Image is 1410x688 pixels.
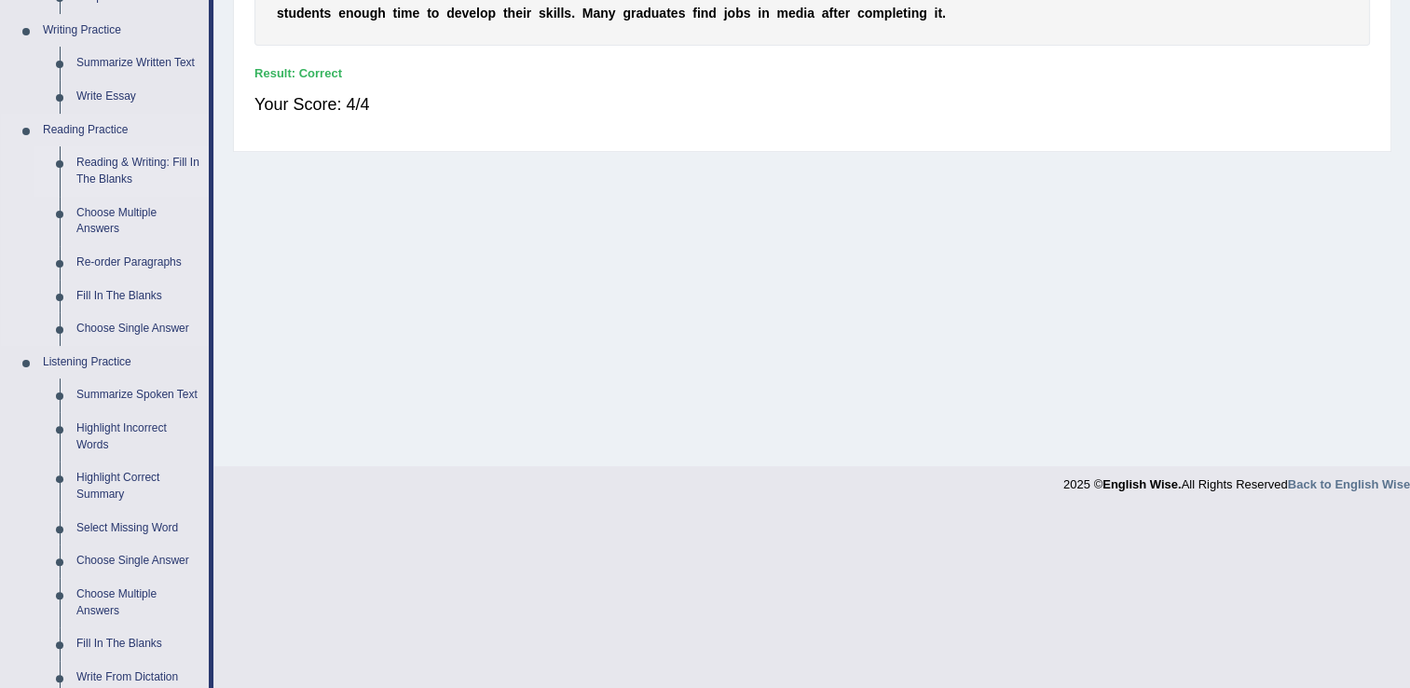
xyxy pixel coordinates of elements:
b: a [807,6,815,21]
b: e [671,6,678,21]
b: t [938,6,942,21]
b: i [523,6,527,21]
b: e [338,6,346,21]
a: Choose Multiple Answers [68,578,209,627]
b: t [392,6,397,21]
b: o [353,6,362,21]
b: l [556,6,560,21]
b: M [582,6,594,21]
b: e [788,6,796,21]
b: p [488,6,497,21]
b: e [304,6,311,21]
a: Choose Multiple Answers [68,197,209,246]
b: n [346,6,354,21]
a: Writing Practice [34,14,209,48]
div: 2025 © All Rights Reserved [1063,466,1410,493]
b: i [697,6,701,21]
b: s [324,6,332,21]
b: y [609,6,616,21]
a: Highlight Incorrect Words [68,412,209,461]
b: s [744,6,751,21]
b: o [865,6,873,21]
b: g [370,6,378,21]
b: e [515,6,523,21]
b: e [413,6,420,21]
b: p [884,6,893,21]
a: Summarize Written Text [68,47,209,80]
a: Summarize Spoken Text [68,378,209,412]
a: Re-order Paragraphs [68,246,209,280]
b: i [803,6,807,21]
b: r [527,6,531,21]
b: s [539,6,546,21]
div: Your Score: 4/4 [254,82,1370,127]
b: t [503,6,508,21]
b: j [724,6,728,21]
b: o [480,6,488,21]
b: m [401,6,412,21]
b: a [636,6,643,21]
div: Result: [254,64,1370,82]
b: r [845,6,850,21]
b: d [296,6,305,21]
b: o [727,6,735,21]
b: d [708,6,717,21]
b: l [892,6,896,21]
b: a [822,6,829,21]
b: k [546,6,554,21]
b: e [896,6,903,21]
b: a [659,6,666,21]
b: f [829,6,834,21]
a: Select Missing Word [68,512,209,545]
b: f [692,6,697,21]
a: Write Essay [68,80,209,114]
b: h [508,6,516,21]
b: l [560,6,564,21]
b: u [362,6,370,21]
b: i [758,6,761,21]
a: Reading Practice [34,114,209,147]
a: Choose Single Answer [68,544,209,578]
b: d [643,6,651,21]
b: e [469,6,476,21]
b: t [284,6,289,21]
b: u [651,6,660,21]
b: n [311,6,320,21]
b: m [872,6,883,21]
b: d [446,6,455,21]
a: Choose Single Answer [68,312,209,346]
b: d [796,6,804,21]
b: m [776,6,787,21]
b: n [911,6,920,21]
b: . [571,6,575,21]
b: s [564,6,571,21]
a: Fill In The Blanks [68,627,209,661]
a: Back to English Wise [1288,477,1410,491]
b: h [377,6,386,21]
b: t [666,6,671,21]
b: . [942,6,946,21]
b: i [934,6,938,21]
strong: English Wise. [1102,477,1181,491]
b: u [288,6,296,21]
b: e [838,6,845,21]
b: n [701,6,709,21]
b: t [320,6,324,21]
b: r [631,6,636,21]
a: Listening Practice [34,346,209,379]
b: t [903,6,908,21]
b: a [593,6,600,21]
b: b [735,6,744,21]
b: t [833,6,838,21]
b: g [919,6,927,21]
b: s [678,6,686,21]
b: i [554,6,557,21]
a: Fill In The Blanks [68,280,209,313]
b: i [908,6,911,21]
b: l [476,6,480,21]
b: g [623,6,631,21]
a: Reading & Writing: Fill In The Blanks [68,146,209,196]
b: i [397,6,401,21]
b: n [761,6,770,21]
b: o [431,6,440,21]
